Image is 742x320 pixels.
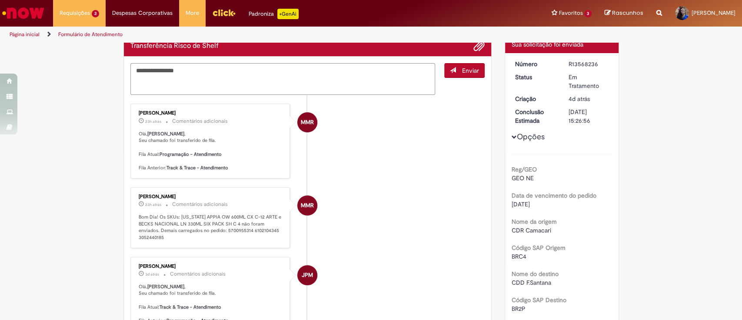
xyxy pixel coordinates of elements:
[569,95,590,103] time: 25/09/2025 17:26:53
[512,200,530,208] span: [DATE]
[170,270,226,278] small: Comentários adicionais
[512,305,526,313] span: BR2P
[60,9,90,17] span: Requisições
[172,118,228,125] small: Comentários adicionais
[58,31,123,38] a: Formulário de Atendimento
[212,6,236,19] img: click_logo_yellow_360x200.png
[172,201,228,208] small: Comentários adicionais
[512,192,596,199] b: Data de vencimento do pedido
[130,42,219,50] h2: Transferência Risco de Shelf Histórico de tíquete
[512,270,559,278] b: Nome do destino
[512,244,566,252] b: Código SAP Origem
[130,63,436,95] textarea: Digite sua mensagem aqui...
[145,272,159,277] span: 3d atrás
[605,9,643,17] a: Rascunhos
[139,264,283,269] div: [PERSON_NAME]
[473,40,485,52] button: Adicionar anexos
[512,226,551,234] span: CDR Camacari
[145,202,161,207] span: 23h atrás
[559,9,582,17] span: Favoritos
[512,174,534,182] span: GEO NE
[584,10,592,17] span: 3
[512,40,583,48] span: Sua solicitação foi enviada
[512,165,537,173] b: Reg/GEO
[166,165,228,171] b: Track & Trace - Atendimento
[509,73,562,81] dt: Status
[512,279,551,286] span: CDD F.Santana
[444,63,485,78] button: Enviar
[462,67,479,74] span: Enviar
[139,214,283,241] p: Bom Dia! Os SKUs: [US_STATE] APPIA OW 600ML CX C-12 ARTE e BECKS NACIONAL LN 330ML SIX PACK SH C ...
[139,111,283,116] div: [PERSON_NAME]
[147,283,184,290] b: [PERSON_NAME]
[569,108,609,125] div: [DATE] 15:26:56
[186,9,199,17] span: More
[145,119,161,124] time: 28/09/2025 10:47:29
[509,60,562,68] dt: Número
[569,73,609,90] div: Em Tratamento
[249,9,299,19] div: Padroniza
[10,31,40,38] a: Página inicial
[1,4,46,22] img: ServiceNow
[509,108,562,125] dt: Conclusão Estimada
[160,304,221,310] b: Track & Trace - Atendimento
[92,10,99,17] span: 3
[297,195,317,216] div: Matheus Maia Rocha
[612,9,643,17] span: Rascunhos
[512,296,566,304] b: Código SAP Destino
[139,194,283,199] div: [PERSON_NAME]
[509,94,562,103] dt: Criação
[301,112,314,133] span: MMR
[512,218,557,226] b: Nome da origem
[297,265,317,285] div: Julia Paiva Martelozo
[569,95,590,103] span: 4d atrás
[301,195,314,216] span: MMR
[277,9,299,19] p: +GenAi
[145,272,159,277] time: 26/09/2025 15:31:54
[512,253,526,260] span: BRC4
[147,131,184,137] b: [PERSON_NAME]
[112,9,173,17] span: Despesas Corporativas
[145,119,161,124] span: 23h atrás
[139,131,283,172] p: Olá, , Seu chamado foi transferido de fila. Fila Atual: Fila Anterior:
[569,94,609,103] div: 25/09/2025 17:26:53
[297,112,317,132] div: Matheus Maia Rocha
[692,9,735,17] span: [PERSON_NAME]
[160,151,222,158] b: Programação - Atendimento
[7,27,488,43] ul: Trilhas de página
[302,265,313,286] span: JPM
[145,202,161,207] time: 28/09/2025 10:47:23
[569,60,609,68] div: R13568236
